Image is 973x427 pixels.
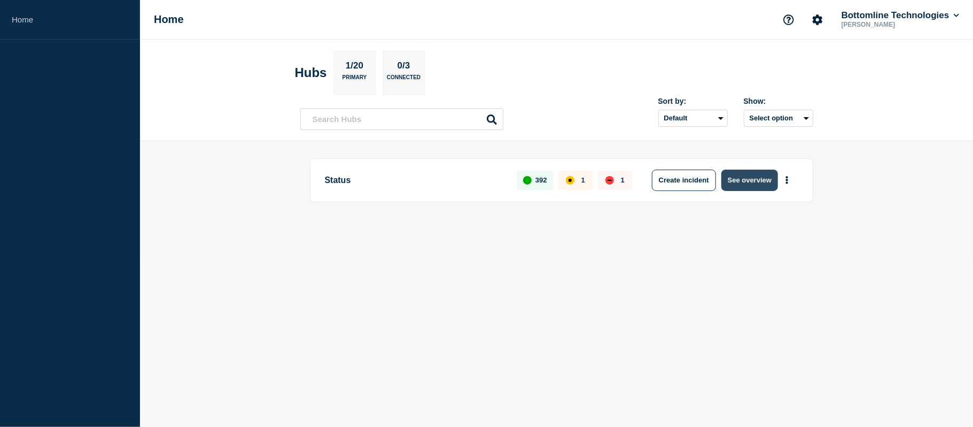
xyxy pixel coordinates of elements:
div: up [523,176,532,185]
div: Sort by: [658,97,728,105]
select: Sort by [658,110,728,127]
p: Status [325,170,505,191]
button: Create incident [652,170,716,191]
p: [PERSON_NAME] [839,21,951,28]
div: Show: [744,97,813,105]
p: 1/20 [341,60,367,74]
div: affected [566,176,574,185]
h2: Hubs [295,65,327,80]
button: Bottomline Technologies [839,10,961,21]
p: 1 [621,176,625,184]
p: 0/3 [393,60,414,74]
p: 392 [535,176,547,184]
p: Connected [387,74,421,86]
button: Account settings [806,9,829,31]
button: See overview [721,170,778,191]
button: Support [777,9,800,31]
div: down [605,176,614,185]
button: More actions [780,170,794,190]
button: Select option [744,110,813,127]
p: Primary [343,74,367,86]
p: 1 [581,176,585,184]
input: Search Hubs [300,108,503,130]
h1: Home [154,13,184,26]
